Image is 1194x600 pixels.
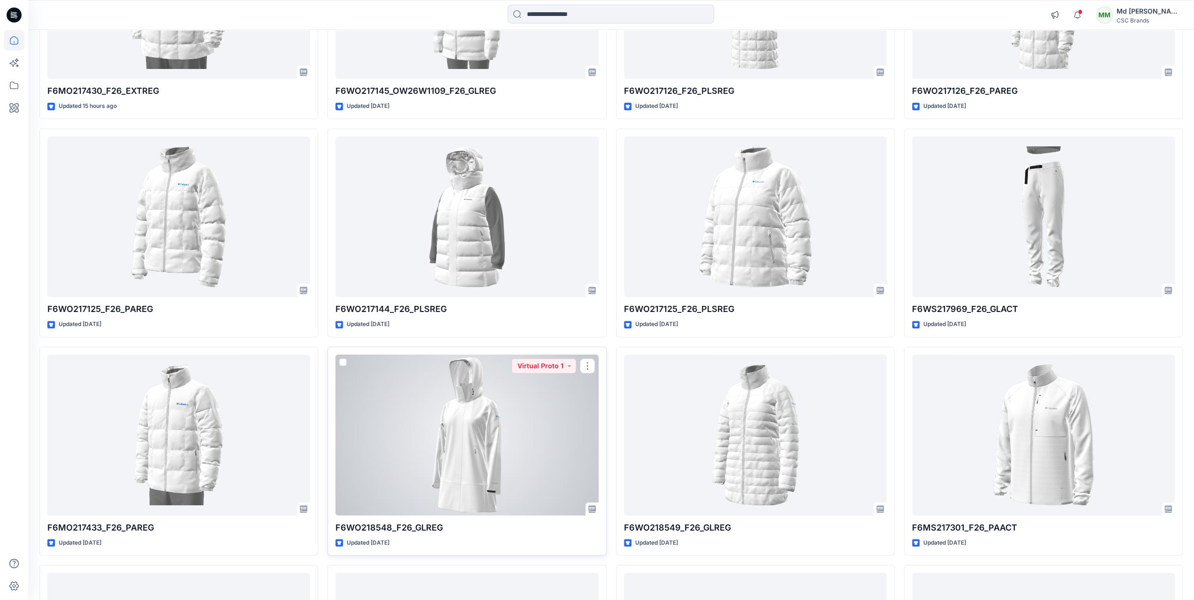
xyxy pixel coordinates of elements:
[47,355,310,516] a: F6MO217433_F26_PAREG
[59,101,117,111] p: Updated 15 hours ago
[335,84,598,98] p: F6WO217145_OW26W1109_F26_GLREG
[347,101,389,111] p: Updated [DATE]
[47,521,310,534] p: F6MO217433_F26_PAREG
[1117,17,1182,24] div: CSC Brands
[335,355,598,516] a: F6WO218548_F26_GLREG
[59,538,101,548] p: Updated [DATE]
[1096,7,1113,23] div: MM
[912,303,1175,316] p: F6WS217969_F26_GLACT
[912,521,1175,534] p: F6MS217301_F26_PAACT
[912,355,1175,516] a: F6MS217301_F26_PAACT
[335,137,598,297] a: F6WO217144_F26_PLSREG
[624,137,887,297] a: F6WO217125_F26_PLSREG
[635,319,678,329] p: Updated [DATE]
[624,303,887,316] p: F6WO217125_F26_PLSREG
[635,101,678,111] p: Updated [DATE]
[912,84,1175,98] p: F6WO217126_F26_PAREG
[347,319,389,329] p: Updated [DATE]
[923,319,966,329] p: Updated [DATE]
[624,355,887,516] a: F6WO218549_F26_GLREG
[635,538,678,548] p: Updated [DATE]
[624,521,887,534] p: F6WO218549_F26_GLREG
[347,538,389,548] p: Updated [DATE]
[47,84,310,98] p: F6MO217430_F26_EXTREG
[47,137,310,297] a: F6WO217125_F26_PAREG
[923,101,966,111] p: Updated [DATE]
[624,84,887,98] p: F6WO217126_F26_PLSREG
[47,303,310,316] p: F6WO217125_F26_PAREG
[1117,6,1182,17] div: Md [PERSON_NAME]
[923,538,966,548] p: Updated [DATE]
[335,303,598,316] p: F6WO217144_F26_PLSREG
[335,521,598,534] p: F6WO218548_F26_GLREG
[912,137,1175,297] a: F6WS217969_F26_GLACT
[59,319,101,329] p: Updated [DATE]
